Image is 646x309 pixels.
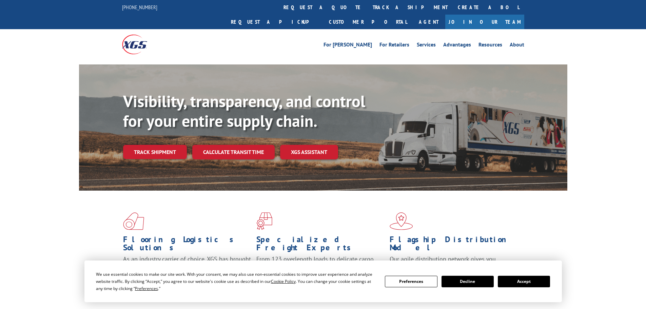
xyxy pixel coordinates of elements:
[192,145,275,159] a: Calculate transit time
[412,15,445,29] a: Agent
[443,42,471,50] a: Advantages
[379,42,409,50] a: For Retailers
[84,260,562,302] div: Cookie Consent Prompt
[123,212,144,230] img: xgs-icon-total-supply-chain-intelligence-red
[271,278,296,284] span: Cookie Policy
[256,255,385,285] p: From 123 overlength loads to delicate cargo, our experienced staff knows the best way to move you...
[135,286,158,291] span: Preferences
[123,255,251,279] span: As an industry carrier of choice, XGS has brought innovation and dedication to flooring logistics...
[96,271,377,292] div: We use essential cookies to make our site work. With your consent, we may also use non-essential ...
[510,42,524,50] a: About
[417,42,436,50] a: Services
[122,4,157,11] a: [PHONE_NUMBER]
[390,235,518,255] h1: Flagship Distribution Model
[445,15,524,29] a: Join Our Team
[385,276,437,287] button: Preferences
[226,15,324,29] a: Request a pickup
[390,212,413,230] img: xgs-icon-flagship-distribution-model-red
[498,276,550,287] button: Accept
[478,42,502,50] a: Resources
[123,235,251,255] h1: Flooring Logistics Solutions
[324,15,412,29] a: Customer Portal
[123,145,187,159] a: Track shipment
[256,212,272,230] img: xgs-icon-focused-on-flooring-red
[324,42,372,50] a: For [PERSON_NAME]
[390,255,514,271] span: Our agile distribution network gives you nationwide inventory management on demand.
[280,145,338,159] a: XGS ASSISTANT
[442,276,494,287] button: Decline
[123,91,365,131] b: Visibility, transparency, and control for your entire supply chain.
[256,235,385,255] h1: Specialized Freight Experts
